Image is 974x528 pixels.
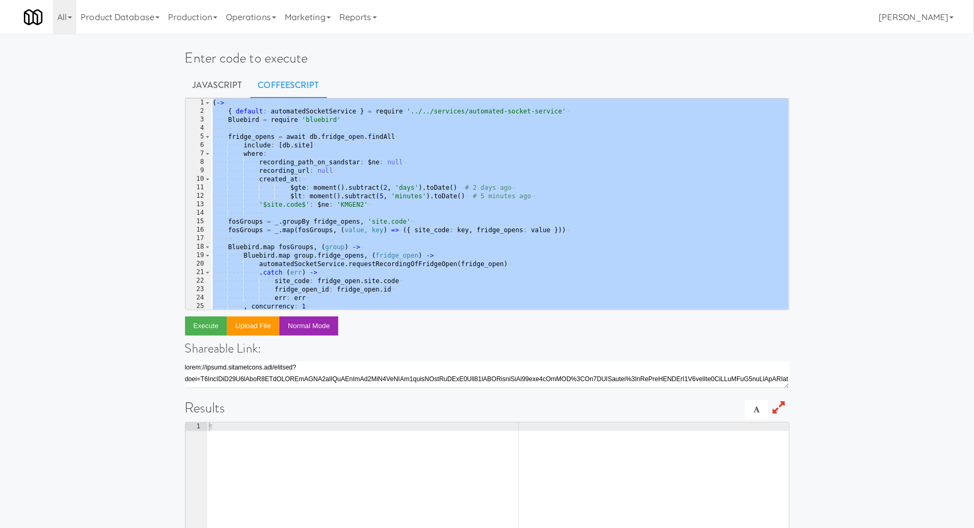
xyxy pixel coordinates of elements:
[186,243,211,251] div: 18
[186,116,211,124] div: 3
[186,133,211,141] div: 5
[279,316,338,336] button: Normal Mode
[185,316,227,336] button: Execute
[186,285,211,294] div: 23
[185,341,789,355] h4: Shareable Link:
[186,302,211,311] div: 25
[186,158,211,166] div: 8
[186,183,211,192] div: 11
[186,99,211,107] div: 1
[186,209,211,217] div: 14
[186,423,207,431] div: 1
[185,362,789,388] textarea: lorem://ipsumd.sitametcons.adi/elitsed?doei=T6IncIDiD29U6lAboR8ETdOLOREmAGNA2alIQuAEnImAd2MiN4VeN...
[186,192,211,200] div: 12
[227,316,279,336] button: Upload file
[186,141,211,149] div: 6
[186,251,211,260] div: 19
[186,107,211,116] div: 2
[186,260,211,268] div: 20
[186,124,211,133] div: 4
[186,166,211,175] div: 9
[186,226,211,234] div: 16
[186,217,211,226] div: 15
[186,175,211,183] div: 10
[186,294,211,302] div: 24
[185,50,789,66] h1: Enter code to execute
[186,277,211,285] div: 22
[250,72,327,99] a: CoffeeScript
[186,200,211,209] div: 13
[186,268,211,277] div: 21
[186,234,211,243] div: 17
[24,8,42,27] img: Micromart
[186,149,211,158] div: 7
[185,400,789,416] h1: Results
[185,72,250,99] a: Javascript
